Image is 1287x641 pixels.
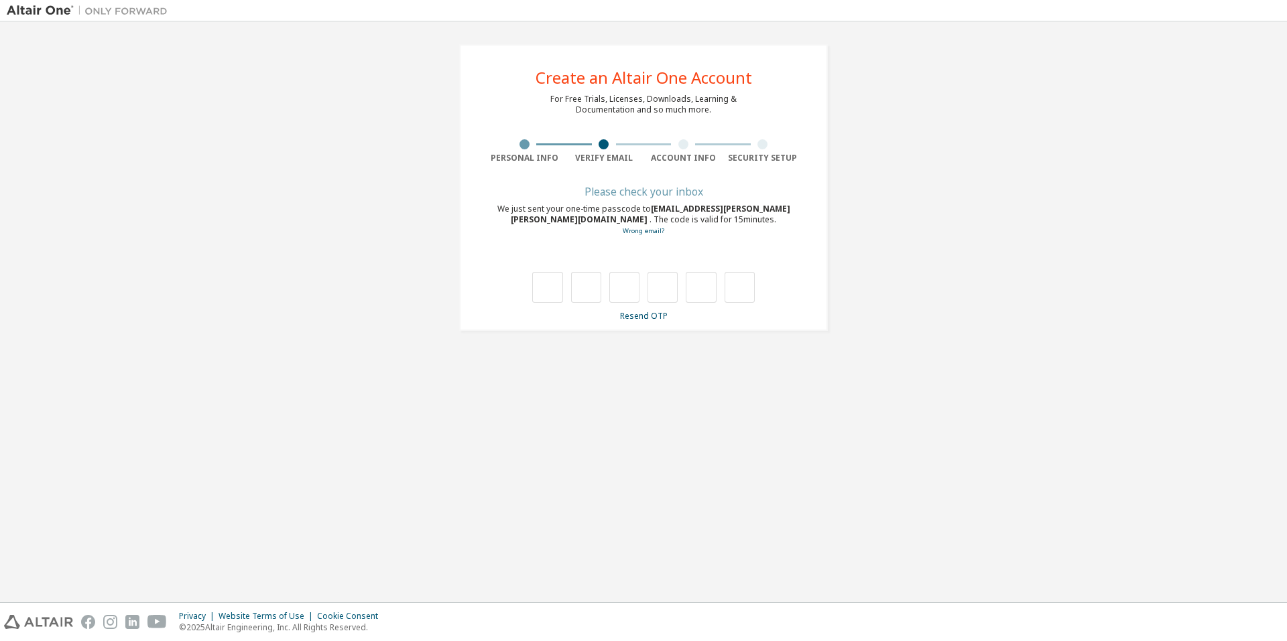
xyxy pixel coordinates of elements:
p: © 2025 Altair Engineering, Inc. All Rights Reserved. [179,622,386,633]
a: Go back to the registration form [623,226,664,235]
div: Please check your inbox [485,188,802,196]
img: instagram.svg [103,615,117,629]
img: Altair One [7,4,174,17]
img: linkedin.svg [125,615,139,629]
span: [EMAIL_ADDRESS][PERSON_NAME][PERSON_NAME][DOMAIN_NAME] [511,203,790,225]
img: altair_logo.svg [4,615,73,629]
div: Website Terms of Use [219,611,317,622]
div: Cookie Consent [317,611,386,622]
div: Personal Info [485,153,564,163]
a: Resend OTP [620,310,668,322]
div: For Free Trials, Licenses, Downloads, Learning & Documentation and so much more. [550,94,737,115]
div: Account Info [643,153,723,163]
div: We just sent your one-time passcode to . The code is valid for 15 minutes. [485,204,802,236]
div: Verify Email [564,153,644,163]
div: Create an Altair One Account [536,70,752,86]
img: facebook.svg [81,615,95,629]
div: Privacy [179,611,219,622]
img: youtube.svg [147,615,167,629]
div: Security Setup [723,153,803,163]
